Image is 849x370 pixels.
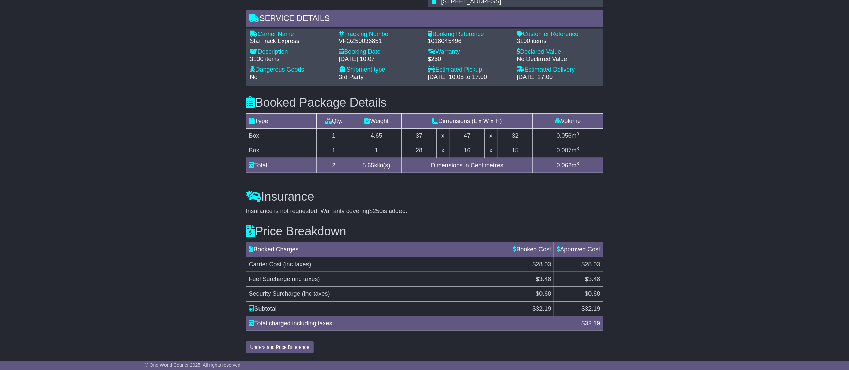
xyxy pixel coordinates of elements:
[577,161,579,166] sup: 3
[533,114,603,129] td: Volume
[554,242,603,257] td: Approved Cost
[402,114,533,129] td: Dimensions (L x W x H)
[246,114,316,129] td: Type
[351,158,402,173] td: kilo(s)
[246,96,603,109] h3: Booked Package Details
[339,31,421,38] div: Tracking Number
[577,131,579,136] sup: 3
[536,276,551,282] span: $3.48
[533,143,603,158] td: m
[577,146,579,151] sup: 3
[246,143,316,158] td: Box
[246,207,603,215] div: Insurance is not requested. Warranty covering is added.
[402,143,437,158] td: 28
[250,38,332,45] div: StarTrack Express
[339,38,421,45] div: VFQZ50036851
[436,143,450,158] td: x
[485,143,498,158] td: x
[402,158,533,173] td: Dimensions in Centimetres
[249,290,300,297] span: Security Surcharge
[517,56,599,63] div: No Declared Value
[250,31,332,38] div: Carrier Name
[302,290,330,297] span: (inc taxes)
[316,158,351,173] td: 2
[578,319,603,328] div: $
[517,74,599,81] div: [DATE] 17:00
[246,242,510,257] td: Booked Charges
[246,301,510,316] td: Subtotal
[428,31,510,38] div: Booking Reference
[250,74,258,80] span: No
[339,74,364,80] span: 3rd Party
[557,132,572,139] span: 0.056
[554,301,603,316] td: $
[428,56,510,63] div: $250
[339,66,421,74] div: Shipment type
[369,207,383,214] span: $250
[246,225,603,238] h3: Price Breakdown
[533,129,603,143] td: m
[249,276,290,282] span: Fuel Surcharge
[517,31,599,38] div: Customer Reference
[557,162,572,169] span: 0.062
[510,242,554,257] td: Booked Cost
[450,129,485,143] td: 47
[363,162,374,169] span: 5.65
[428,38,510,45] div: 1018045496
[316,114,351,129] td: Qty.
[532,261,551,268] span: $28.03
[246,10,603,29] div: Service Details
[250,66,332,74] div: Dangerous Goods
[316,129,351,143] td: 1
[498,143,533,158] td: 15
[351,143,402,158] td: 1
[316,143,351,158] td: 1
[428,66,510,74] div: Estimated Pickup
[249,261,282,268] span: Carrier Cost
[436,129,450,143] td: x
[351,114,402,129] td: Weight
[581,261,600,268] span: $28.03
[351,129,402,143] td: 4.65
[510,301,554,316] td: $
[292,276,320,282] span: (inc taxes)
[339,56,421,63] div: [DATE] 10:07
[246,319,578,328] div: Total charged including taxes
[533,158,603,173] td: m
[246,190,603,203] h3: Insurance
[585,305,600,312] span: 32.19
[557,147,572,154] span: 0.007
[536,305,551,312] span: 32.19
[585,320,600,327] span: 32.19
[246,158,316,173] td: Total
[536,290,551,297] span: $0.68
[450,143,485,158] td: 16
[428,74,510,81] div: [DATE] 10:05 to 17:00
[517,48,599,56] div: Declared Value
[517,38,599,45] div: 3100 items
[585,290,600,297] span: $0.68
[339,48,421,56] div: Booking Date
[485,129,498,143] td: x
[250,56,332,63] div: 3100 items
[428,48,510,56] div: Warranty
[517,66,599,74] div: Estimated Delivery
[283,261,311,268] span: (inc taxes)
[402,129,437,143] td: 37
[250,48,332,56] div: Description
[246,129,316,143] td: Box
[145,362,242,368] span: © One World Courier 2025. All rights reserved.
[585,276,600,282] span: $3.48
[246,341,314,353] button: Understand Price Difference
[498,129,533,143] td: 32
